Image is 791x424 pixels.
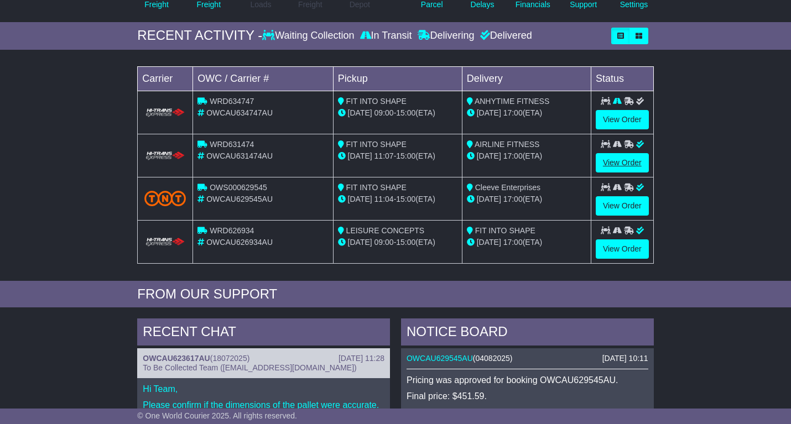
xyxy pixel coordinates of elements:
div: Delivering [415,30,477,42]
span: 11:07 [374,151,394,160]
span: [DATE] [477,238,501,247]
span: OWCAU626934AU [206,238,273,247]
div: In Transit [357,30,415,42]
span: 09:00 [374,108,394,117]
td: OWC / Carrier # [193,66,333,91]
a: here [457,407,475,417]
img: HiTrans.png [144,237,186,248]
span: FIT INTO SHAPE [346,97,407,106]
p: Hi Team, [143,384,384,394]
div: NOTICE BOARD [401,318,654,348]
span: AIRLINE FITNESS [475,140,539,149]
span: FIT INTO SHAPE [346,183,407,192]
div: - (ETA) [338,237,457,248]
span: [DATE] [348,108,372,117]
span: OWCAU634747AU [206,108,273,117]
div: - (ETA) [338,107,457,119]
a: View Order [596,239,649,259]
a: View Order [596,153,649,172]
img: HiTrans.png [144,151,186,161]
div: (ETA) [467,150,586,162]
div: (ETA) [467,237,586,248]
img: TNT_Domestic.png [144,191,186,206]
span: 15:00 [396,238,415,247]
span: [DATE] [477,195,501,203]
span: 18072025 [212,354,247,363]
span: FIT INTO SHAPE [475,226,535,235]
td: Status [591,66,653,91]
a: OWCAU623617AU [143,354,210,363]
div: Waiting Collection [262,30,357,42]
div: ( ) [407,354,648,363]
div: [DATE] 10:11 [602,354,648,363]
span: WRD626934 [210,226,254,235]
div: - (ETA) [338,193,457,205]
div: [DATE] 11:28 [339,354,384,363]
span: OWCAU631474AU [206,151,273,160]
p: Pricing was approved for booking OWCAU629545AU. [407,375,648,385]
span: [DATE] [348,195,372,203]
span: © One World Courier 2025. All rights reserved. [137,411,297,420]
span: FIT INTO SHAPE [346,140,407,149]
div: RECENT CHAT [137,318,390,348]
p: More details: . [407,407,648,417]
span: 17:00 [503,195,523,203]
a: View Order [596,110,649,129]
span: 17:00 [503,238,523,247]
span: ANHYTIME FITNESS [475,97,549,106]
span: [DATE] [477,151,501,160]
span: 11:04 [374,195,394,203]
span: Cleeve Enterprises [475,183,540,192]
span: WRD631474 [210,140,254,149]
div: ( ) [143,354,384,363]
img: HiTrans.png [144,108,186,118]
p: Final price: $451.59. [407,391,648,401]
span: 15:00 [396,195,415,203]
td: Carrier [138,66,193,91]
div: - (ETA) [338,150,457,162]
td: Delivery [462,66,591,91]
a: OWCAU629545AU [407,354,473,363]
span: WRD634747 [210,97,254,106]
div: RECENT ACTIVITY - [137,28,262,44]
span: 15:00 [396,151,415,160]
span: 04082025 [475,354,509,363]
span: [DATE] [348,238,372,247]
div: Delivered [477,30,532,42]
span: To Be Collected Team ([EMAIL_ADDRESS][DOMAIN_NAME]) [143,363,356,372]
span: OWCAU629545AU [206,195,273,203]
span: [DATE] [348,151,372,160]
span: 09:00 [374,238,394,247]
span: LEISURE CONCEPTS [346,226,425,235]
div: FROM OUR SUPPORT [137,286,653,302]
td: Pickup [333,66,462,91]
div: (ETA) [467,193,586,205]
span: [DATE] [477,108,501,117]
span: 17:00 [503,108,523,117]
div: (ETA) [467,107,586,119]
span: 15:00 [396,108,415,117]
span: 17:00 [503,151,523,160]
span: OWS000629545 [210,183,267,192]
a: View Order [596,196,649,216]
